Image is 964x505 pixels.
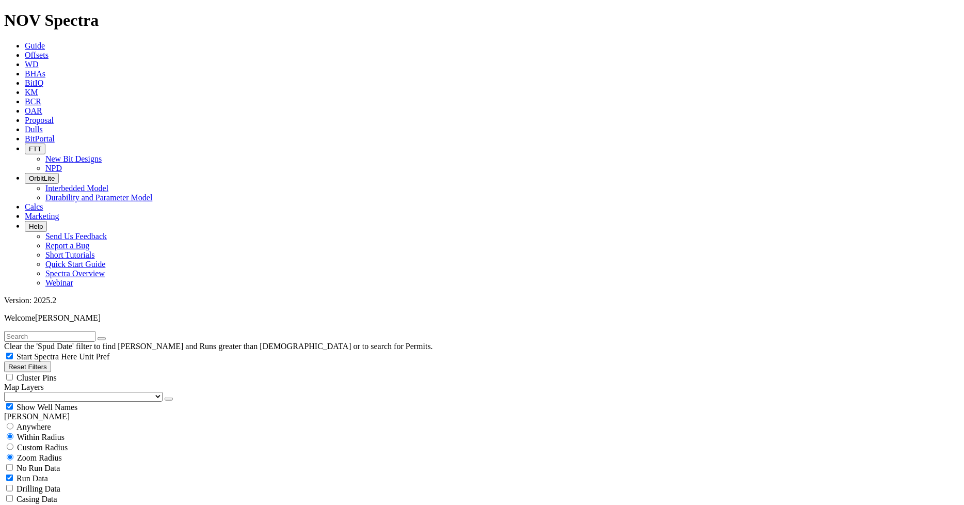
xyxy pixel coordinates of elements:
[4,361,51,372] button: Reset Filters
[25,212,59,220] a: Marketing
[25,125,43,134] a: Dulls
[45,154,102,163] a: New Bit Designs
[25,88,38,97] a: KM
[29,175,55,182] span: OrbitLite
[25,41,45,50] a: Guide
[45,193,153,202] a: Durability and Parameter Model
[17,433,65,441] span: Within Radius
[17,352,77,361] span: Start Spectra Here
[17,484,60,493] span: Drilling Data
[4,313,960,323] p: Welcome
[25,97,41,106] a: BCR
[6,353,13,359] input: Start Spectra Here
[45,241,89,250] a: Report a Bug
[4,383,44,391] span: Map Layers
[45,184,108,193] a: Interbedded Model
[25,78,43,87] a: BitIQ
[17,443,68,452] span: Custom Radius
[29,223,43,230] span: Help
[4,342,433,351] span: Clear the 'Spud Date' filter to find [PERSON_NAME] and Runs greater than [DEMOGRAPHIC_DATA] or to...
[45,232,107,241] a: Send Us Feedback
[17,453,62,462] span: Zoom Radius
[35,313,101,322] span: [PERSON_NAME]
[17,422,51,431] span: Anywhere
[25,221,47,232] button: Help
[4,412,960,421] div: [PERSON_NAME]
[45,260,105,269] a: Quick Start Guide
[4,331,95,342] input: Search
[4,296,960,305] div: Version: 2025.2
[29,145,41,153] span: FTT
[25,173,59,184] button: OrbitLite
[17,474,48,483] span: Run Data
[17,495,57,503] span: Casing Data
[25,134,55,143] a: BitPortal
[45,250,95,259] a: Short Tutorials
[25,69,45,78] a: BHAs
[25,144,45,154] button: FTT
[45,164,62,172] a: NPD
[25,51,49,59] a: Offsets
[17,403,77,412] span: Show Well Names
[25,116,54,124] a: Proposal
[4,11,960,30] h1: NOV Spectra
[45,269,105,278] a: Spectra Overview
[25,106,42,115] a: OAR
[25,60,39,69] a: WD
[79,352,109,361] span: Unit Pref
[17,373,57,382] span: Cluster Pins
[45,278,73,287] a: Webinar
[25,202,43,211] a: Calcs
[17,464,60,472] span: No Run Data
